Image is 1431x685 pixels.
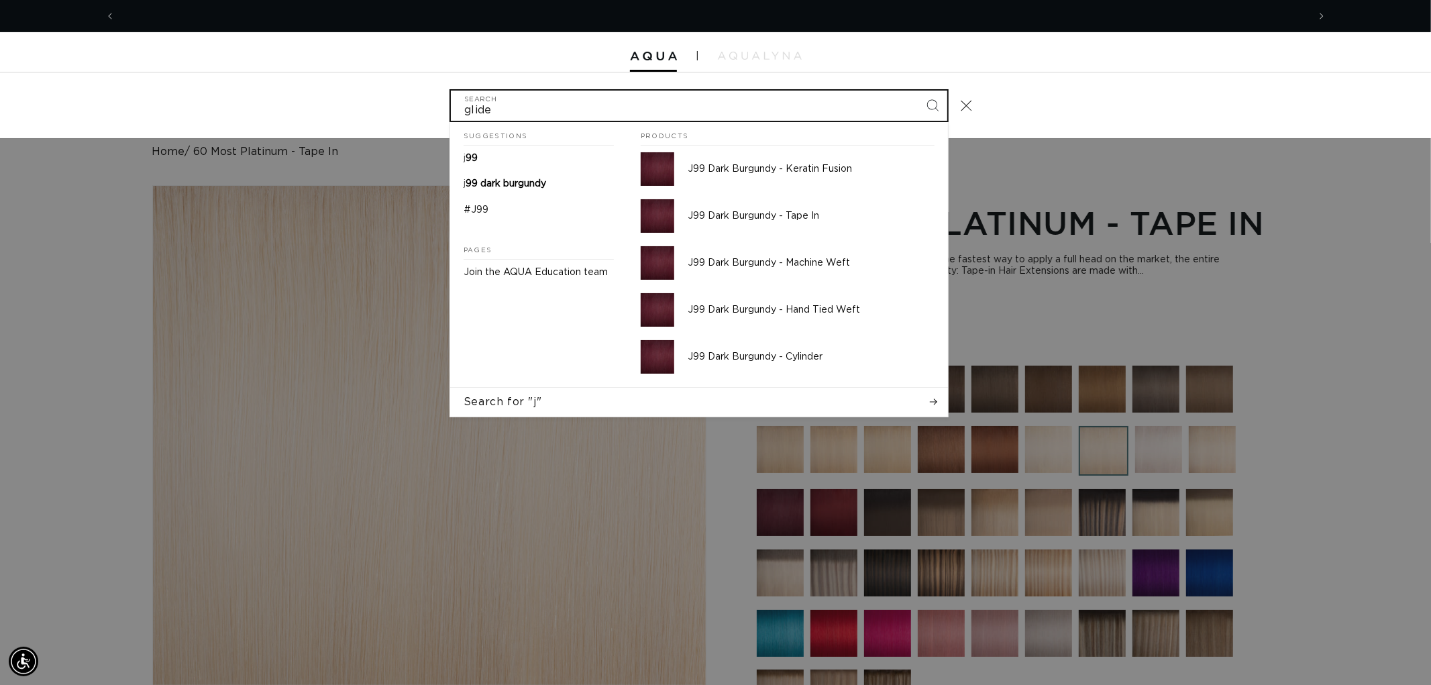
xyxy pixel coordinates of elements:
p: #J99 [464,204,488,216]
button: Close [951,91,981,120]
mark: j [464,179,466,189]
h2: Products [641,122,935,146]
img: Aqua Hair Extensions [630,52,677,61]
img: J99 Dark Burgundy - Hand Tied Weft [641,293,674,327]
span: 99 dark burgundy [466,179,546,189]
p: J99 Dark Burgundy - Machine Weft [688,257,935,269]
input: Search [451,91,947,121]
p: j99 dark burgundy [464,178,546,190]
img: J99 Dark Burgundy - Keratin Fusion [641,152,674,186]
p: j99 [464,152,478,164]
span: 99 [466,154,478,163]
h2: Suggestions [464,122,614,146]
a: J99 Dark Burgundy - Keratin Fusion [627,146,948,193]
p: J99 Dark Burgundy - Cylinder [688,351,935,363]
a: j99 dark burgundy [450,171,627,197]
button: Next announcement [1307,3,1336,29]
a: J99 Dark Burgundy - Machine Weft [627,240,948,286]
p: Join the AQUA Education team [464,266,608,278]
button: Search [918,91,947,120]
img: J99 Dark Burgundy - Machine Weft [641,246,674,280]
mark: j [464,154,466,163]
a: J99 Dark Burgundy - Hand Tied Weft [627,286,948,333]
img: aqualyna.com [718,52,802,60]
p: J99 Dark Burgundy - Tape In [688,210,935,222]
img: J99 Dark Burgundy - Cylinder [641,340,674,374]
a: j99 [450,146,627,171]
h2: Pages [464,236,614,260]
img: J99 Dark Burgundy - Tape In [641,199,674,233]
p: J99 Dark Burgundy - Hand Tied Weft [688,304,935,316]
span: Search for "j" [464,394,541,409]
a: J99 Dark Burgundy - Cylinder [627,333,948,380]
p: J99 Dark Burgundy - Keratin Fusion [688,163,935,175]
button: Previous announcement [95,3,125,29]
div: Accessibility Menu [9,647,38,676]
iframe: Chat Widget [1244,540,1431,685]
a: #J99 [450,197,627,223]
a: J99 Dark Burgundy - Tape In [627,193,948,240]
a: Join the AQUA Education team [450,260,627,285]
